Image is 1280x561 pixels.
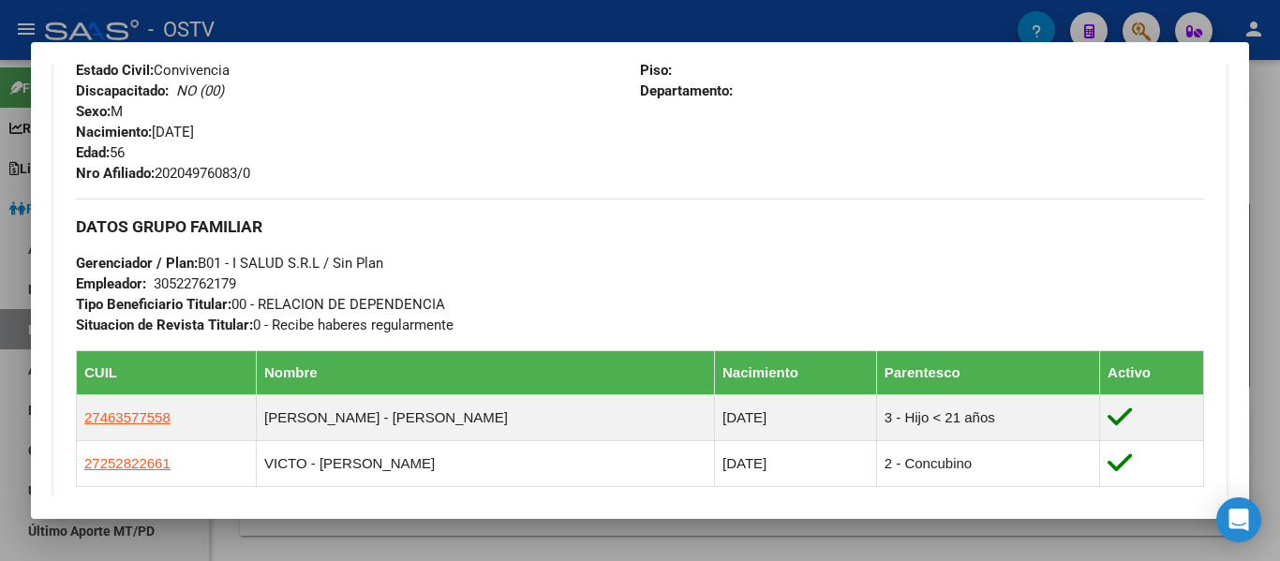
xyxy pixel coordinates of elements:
[76,275,146,292] strong: Empleador:
[876,351,1099,395] th: Parentesco
[76,82,169,99] strong: Discapacitado:
[715,395,877,441] td: [DATE]
[640,82,733,99] strong: Departamento:
[76,216,1204,237] h3: DATOS GRUPO FAMILIAR
[77,351,257,395] th: CUIL
[76,124,152,140] strong: Nacimiento:
[76,103,111,120] strong: Sexo:
[256,351,714,395] th: Nombre
[76,296,445,313] span: 00 - RELACION DE DEPENDENCIA
[76,124,194,140] span: [DATE]
[154,273,236,294] div: 30522762179
[256,441,714,487] td: VICTO - [PERSON_NAME]
[640,62,672,79] strong: Piso:
[1216,497,1261,542] div: Open Intercom Messenger
[876,395,1099,441] td: 3 - Hijo < 21 años
[176,82,224,99] i: NO (00)
[876,441,1099,487] td: 2 - Concubino
[76,62,154,79] strong: Estado Civil:
[76,103,123,120] span: M
[84,409,171,425] span: 27463577558
[1100,351,1204,395] th: Activo
[715,351,877,395] th: Nacimiento
[76,144,110,161] strong: Edad:
[715,441,877,487] td: [DATE]
[76,165,250,182] span: 20204976083/0
[76,317,253,333] strong: Situacion de Revista Titular:
[76,62,230,79] span: Convivencia
[256,395,714,441] td: [PERSON_NAME] - [PERSON_NAME]
[76,255,198,272] strong: Gerenciador / Plan:
[76,255,383,272] span: B01 - I SALUD S.R.L / Sin Plan
[76,165,155,182] strong: Nro Afiliado:
[76,144,125,161] span: 56
[84,455,171,471] span: 27252822661
[76,317,454,333] span: 0 - Recibe haberes regularmente
[76,296,231,313] strong: Tipo Beneficiario Titular:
